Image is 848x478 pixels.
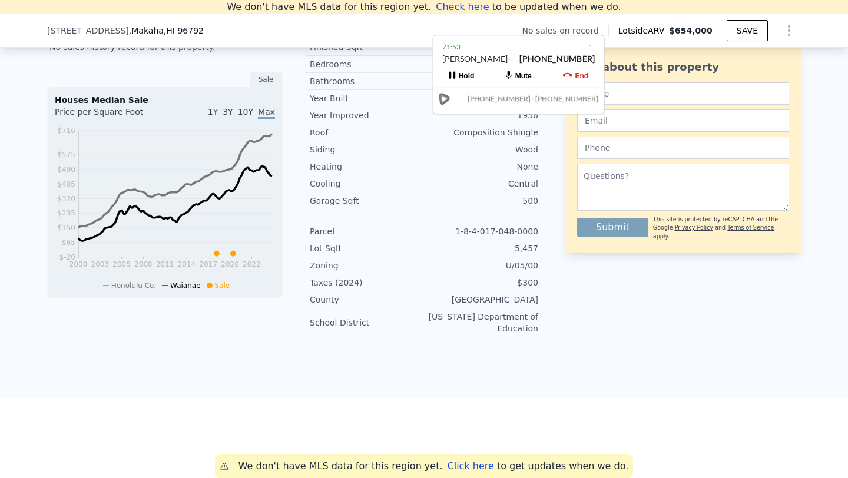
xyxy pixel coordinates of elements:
div: Cooling [310,178,424,190]
span: 10Y [238,107,253,117]
div: Houses Median Sale [55,94,275,106]
span: [STREET_ADDRESS] [47,25,129,36]
tspan: $-20 [59,253,75,261]
div: 5,457 [424,243,538,254]
div: Composition Shingle [424,127,538,138]
span: Honolulu Co. [111,281,156,290]
span: Waianae [170,281,200,290]
div: [US_STATE] Department of Education [424,311,538,334]
tspan: 2008 [134,260,153,268]
div: Year Improved [310,109,424,121]
span: Sale [215,281,230,290]
span: 3Y [223,107,233,117]
div: We don't have MLS data for this region yet. [238,459,443,473]
div: None [424,161,538,172]
tspan: 2022 [243,260,261,268]
div: No sales on record [522,25,608,36]
span: , Makaha [129,25,204,36]
div: to get updates when we do. [448,459,629,473]
input: Email [577,109,789,132]
div: $300 [424,277,538,288]
a: Privacy Policy [675,224,713,231]
span: Check here [436,1,489,12]
tspan: $405 [57,180,75,188]
button: Submit [577,218,648,237]
tspan: $65 [62,238,75,247]
div: Lot Sqft [310,243,424,254]
span: Max [258,107,275,119]
tspan: 2000 [69,260,88,268]
div: 2 [424,75,538,87]
span: , HI 96792 [164,26,204,35]
div: Heating [310,161,424,172]
tspan: 2014 [178,260,196,268]
div: 1956 [424,92,538,104]
div: Zoning [310,260,424,271]
a: Terms of Service [727,224,774,231]
div: Bedrooms [310,58,424,70]
tspan: $320 [57,195,75,203]
div: County [310,294,424,306]
tspan: 2020 [221,260,239,268]
tspan: 2005 [112,260,131,268]
button: SAVE [727,20,768,41]
div: This site is protected by reCAPTCHA and the Google and apply. [653,215,789,241]
div: Parcel [310,225,424,237]
span: 1Y [208,107,218,117]
span: Lotside ARV [618,25,669,36]
div: Central [424,178,538,190]
tspan: $150 [57,224,75,232]
div: Price per Square Foot [55,106,165,125]
div: Wood [424,144,538,155]
input: Phone [577,137,789,159]
tspan: $235 [57,209,75,217]
tspan: $575 [57,151,75,159]
div: Year Built [310,92,424,104]
div: 3 [424,58,538,70]
div: 500 [424,195,538,207]
div: Taxes (2024) [310,277,424,288]
tspan: $490 [57,165,75,174]
div: School District [310,317,424,328]
div: 1956 [424,109,538,121]
div: Siding [310,144,424,155]
div: Garage Sqft [310,195,424,207]
span: Click here [448,460,494,472]
tspan: 2003 [91,260,110,268]
div: Bathrooms [310,75,424,87]
button: Show Options [777,19,801,42]
div: [GEOGRAPHIC_DATA] [424,294,538,306]
input: Name [577,82,789,105]
div: 1-8-4-017-048-0000 [424,225,538,237]
div: Roof [310,127,424,138]
div: U/05/00 [424,260,538,271]
div: Ask about this property [577,59,789,75]
tspan: 2011 [156,260,174,268]
span: $654,000 [669,26,713,35]
tspan: 2017 [200,260,218,268]
div: Sale [250,72,283,87]
tspan: $716 [57,127,75,135]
